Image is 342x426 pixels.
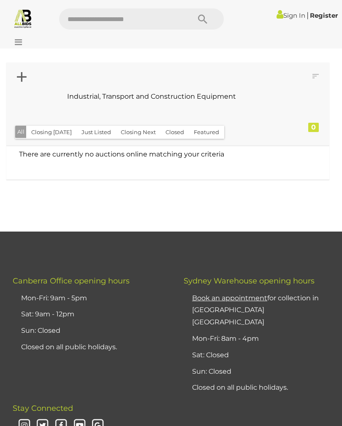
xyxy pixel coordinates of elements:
[307,11,309,20] span: |
[190,347,334,364] li: Sat: Closed
[308,123,319,132] div: 0
[15,126,27,138] button: All
[310,11,338,19] a: Register
[160,126,189,139] button: Closed
[21,93,282,100] h3: Industrial, Transport and Construction Equipment
[13,8,33,28] img: Allbids.com.au
[182,8,224,30] button: Search
[116,126,161,139] button: Closing Next
[13,404,73,413] span: Stay Connected
[13,276,130,286] span: Canberra Office opening hours
[192,294,267,302] u: Book an appointment
[19,323,163,339] li: Sun: Closed
[190,331,334,347] li: Mon-Fri: 8am - 4pm
[277,11,305,19] a: Sign In
[26,126,77,139] button: Closing [DATE]
[190,380,334,396] li: Closed on all public holidays.
[76,126,116,139] button: Just Listed
[192,294,319,326] a: Book an appointmentfor collection in [GEOGRAPHIC_DATA] [GEOGRAPHIC_DATA]
[19,290,163,307] li: Mon-Fri: 9am - 5pm
[184,276,315,286] span: Sydney Warehouse opening hours
[189,126,224,139] button: Featured
[19,306,163,323] li: Sat: 9am - 12pm
[19,150,224,158] span: There are currently no auctions online matching your criteria
[19,339,163,356] li: Closed on all public holidays.
[190,364,334,380] li: Sun: Closed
